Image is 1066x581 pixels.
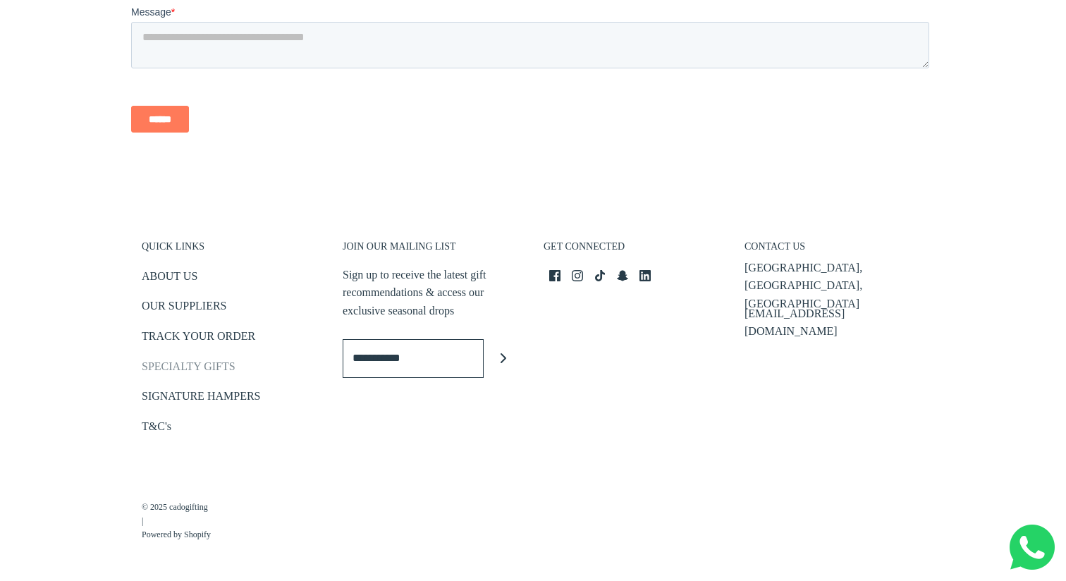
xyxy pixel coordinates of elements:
p: Sign up to receive the latest gift recommendations & access our exclusive seasonal drops [343,266,522,320]
span: Number of gifts [402,117,469,128]
a: T&C's [142,417,171,441]
h3: CONTACT US [745,240,924,260]
a: SPECIALTY GIFTS [142,357,235,381]
p: [GEOGRAPHIC_DATA], [GEOGRAPHIC_DATA], [GEOGRAPHIC_DATA] [745,259,924,313]
a: OUR SUPPLIERS [142,297,226,320]
h3: JOIN OUR MAILING LIST [343,240,522,260]
a: ABOUT US [142,267,197,290]
a: TRACK YOUR ORDER [142,327,255,350]
p: | [142,487,211,542]
span: Company name [402,59,472,71]
h3: QUICK LINKS [142,240,321,260]
a: SIGNATURE HAMPERS [142,387,260,410]
button: Join [484,339,522,378]
a: Powered by Shopify [142,528,211,542]
h3: GET CONNECTED [544,240,723,260]
input: Enter email [343,339,484,378]
span: Last name [402,1,448,13]
p: [EMAIL_ADDRESS][DOMAIN_NAME] [745,305,924,341]
a: © 2025 cadogifting [142,501,211,514]
img: Whatsapp [1010,525,1055,570]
